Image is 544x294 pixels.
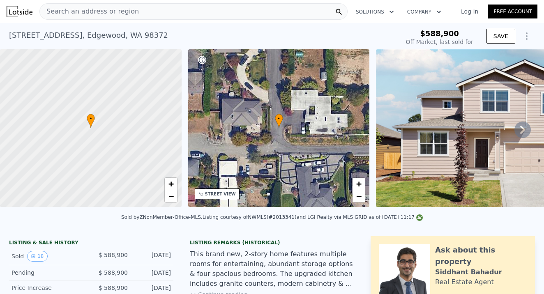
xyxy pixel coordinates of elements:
div: This brand new, 2-story home features multiple rooms for entertaining, abundant storage options &... [190,249,354,289]
img: Lotside [7,6,32,17]
span: • [275,115,283,122]
button: SAVE [486,29,515,44]
div: STREET VIEW [205,191,236,197]
img: NWMLS Logo [416,214,423,221]
a: Free Account [488,5,537,18]
div: [DATE] [134,284,171,292]
button: Company [401,5,448,19]
span: Search an address or region [40,7,139,16]
div: Off Market, last sold for [406,38,473,46]
a: Log In [451,7,488,16]
span: + [356,179,362,189]
a: Zoom in [353,178,365,190]
span: − [356,191,362,201]
div: Price Increase [12,284,85,292]
div: • [87,114,95,128]
button: Solutions [349,5,401,19]
button: Show Options [519,28,535,44]
span: • [87,115,95,122]
div: Pending [12,269,85,277]
div: Listing courtesy of NWMLS (#2013341) and LGI Realty via MLS GRID as of [DATE] 11:17 [203,214,423,220]
span: $ 588,900 [99,252,128,258]
a: Zoom in [165,178,177,190]
span: $ 588,900 [99,285,128,291]
span: $588,900 [420,29,459,38]
span: + [168,179,173,189]
div: [DATE] [134,251,171,262]
div: [DATE] [134,269,171,277]
span: $ 588,900 [99,269,128,276]
div: Siddhant Bahadur [435,267,502,277]
a: Zoom out [165,190,177,202]
div: Sold [12,251,85,262]
div: • [275,114,283,128]
div: Real Estate Agent [435,277,494,287]
div: LISTING & SALE HISTORY [9,239,173,248]
div: Sold by ZNonMember-Office-MLS . [121,214,203,220]
div: Ask about this property [435,244,527,267]
div: [STREET_ADDRESS] , Edgewood , WA 98372 [9,30,168,41]
a: Zoom out [353,190,365,202]
button: View historical data [27,251,47,262]
span: − [168,191,173,201]
div: Listing Remarks (Historical) [190,239,354,246]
